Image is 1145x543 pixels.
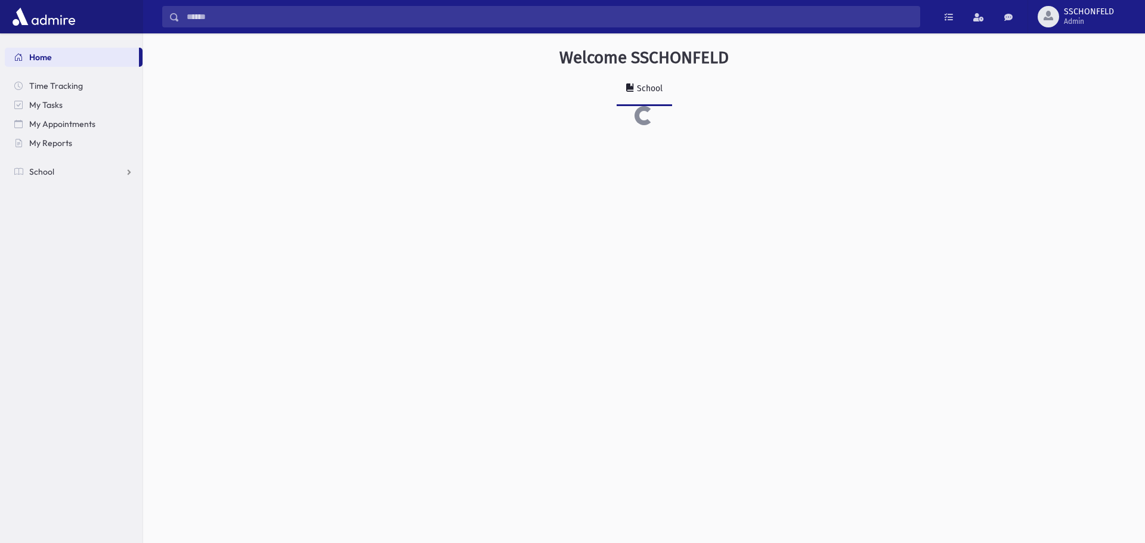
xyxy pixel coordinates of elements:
[5,162,143,181] a: School
[1064,17,1114,26] span: Admin
[180,6,920,27] input: Search
[29,80,83,91] span: Time Tracking
[29,119,95,129] span: My Appointments
[5,114,143,134] a: My Appointments
[559,48,729,68] h3: Welcome SSCHONFELD
[1064,7,1114,17] span: SSCHONFELD
[5,95,143,114] a: My Tasks
[617,73,672,106] a: School
[29,52,52,63] span: Home
[29,100,63,110] span: My Tasks
[29,166,54,177] span: School
[5,48,139,67] a: Home
[635,83,663,94] div: School
[5,134,143,153] a: My Reports
[29,138,72,148] span: My Reports
[10,5,78,29] img: AdmirePro
[5,76,143,95] a: Time Tracking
